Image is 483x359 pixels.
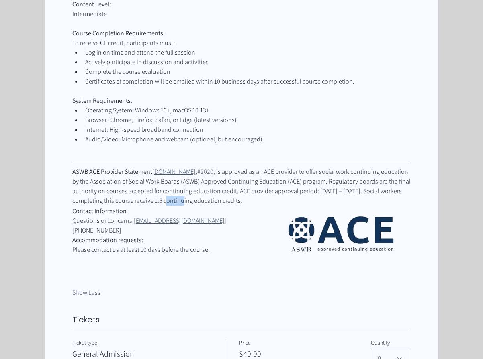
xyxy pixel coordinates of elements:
[72,39,175,47] span: To receive CE credit, participants must:
[72,29,165,37] span: Course Completion Requirements:
[72,10,107,18] span: Intermediate
[134,216,225,225] a: [EMAIL_ADDRESS][DOMAIN_NAME]
[85,135,262,143] span: Audio/Video: Microphone and webcam (optional, but encouraged)
[72,216,134,225] span: Questions or concerns:
[196,167,197,176] span: ,
[72,96,132,105] span: System Requirements:
[371,339,411,347] label: Quantity
[239,339,251,346] span: Price
[72,339,97,346] span: Ticket type
[72,167,412,205] span: , is approved as an ACE provider to offer social work continuing education by the Association of ...
[152,167,196,176] a: [DOMAIN_NAME]
[72,288,100,297] button: Show Less
[85,116,237,124] span: Browser: Chrome, Firefox, Safari, or Edge (latest versions)
[85,125,203,134] span: Internet: High-speed broadband connection
[85,106,209,114] span: Operating System: Windows 10+, macOS 10.13+
[72,236,143,244] span: Accommodation requests:
[72,314,411,325] h2: Tickets
[72,167,152,176] span: ASWB ACE Provider Statement
[85,48,195,57] span: Log in on time and attend the full session
[72,207,127,215] span: Contact Information
[85,67,170,76] span: Complete the course evaluation
[85,77,354,86] span: Certificates of completion will be emailed within 10 business days after successful course comple...
[197,167,213,176] a: #2020
[85,58,209,66] span: Actively participate in discussion and activities
[72,245,210,254] span: Please contact us at least 10 days before the course.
